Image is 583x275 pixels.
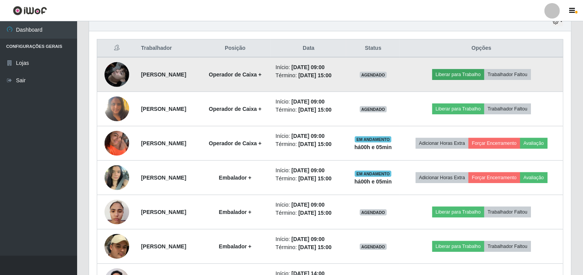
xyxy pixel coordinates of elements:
time: [DATE] 15:00 [298,244,332,250]
button: Adicionar Horas Extra [416,138,468,149]
img: CoreUI Logo [13,6,47,15]
time: [DATE] 09:00 [291,236,325,242]
strong: Embalador + [219,243,251,250]
time: [DATE] 09:00 [291,167,325,173]
img: 1756119568313.jpeg [104,195,129,228]
strong: Operador de Caixa + [209,106,262,112]
span: AGENDADO [360,209,387,216]
li: Início: [276,98,342,106]
time: [DATE] 09:00 [291,98,325,105]
li: Início: [276,166,342,175]
li: Término: [276,106,342,114]
strong: há 00 h e 05 min [354,178,392,185]
strong: [PERSON_NAME] [141,106,186,112]
th: Data [271,39,346,58]
time: [DATE] 15:00 [298,72,332,78]
strong: [PERSON_NAME] [141,175,186,181]
time: [DATE] 15:00 [298,141,332,147]
button: Trabalhador Faltou [484,69,531,80]
button: Liberar para Trabalho [432,69,484,80]
button: Forçar Encerramento [468,172,520,183]
span: EM ANDAMENTO [355,136,391,143]
strong: [PERSON_NAME] [141,209,186,215]
time: [DATE] 09:00 [291,202,325,208]
th: Posição [199,39,271,58]
button: Trabalhador Faltou [484,104,531,114]
time: [DATE] 15:00 [298,210,332,216]
img: 1754999009306.jpeg [104,161,129,194]
li: Término: [276,209,342,217]
img: 1750963256706.jpeg [104,53,129,97]
strong: há 00 h e 05 min [354,144,392,150]
strong: Embalador + [219,209,251,215]
li: Início: [276,235,342,243]
li: Término: [276,243,342,251]
time: [DATE] 15:00 [298,107,332,113]
button: Trabalhador Faltou [484,241,531,252]
th: Status [346,39,400,58]
time: [DATE] 15:00 [298,175,332,182]
strong: Operador de Caixa + [209,140,262,146]
button: Avaliação [520,172,548,183]
strong: Operador de Caixa + [209,71,262,78]
button: Liberar para Trabalho [432,104,484,114]
li: Término: [276,71,342,80]
li: Término: [276,140,342,148]
button: Liberar para Trabalho [432,207,484,217]
button: Forçar Encerramento [468,138,520,149]
strong: [PERSON_NAME] [141,243,186,250]
strong: [PERSON_NAME] [141,71,186,78]
span: AGENDADO [360,72,387,78]
img: 1755699349623.jpeg [104,92,129,125]
button: Avaliação [520,138,548,149]
li: Início: [276,63,342,71]
img: 1758826713799.jpeg [104,127,129,160]
strong: Embalador + [219,175,251,181]
th: Trabalhador [136,39,199,58]
time: [DATE] 09:00 [291,64,325,70]
li: Término: [276,175,342,183]
time: [DATE] 09:00 [291,133,325,139]
span: EM ANDAMENTO [355,171,391,177]
span: AGENDADO [360,106,387,112]
span: AGENDADO [360,244,387,250]
button: Liberar para Trabalho [432,241,484,252]
button: Adicionar Horas Extra [416,172,468,183]
th: Opções [400,39,563,58]
strong: [PERSON_NAME] [141,140,186,146]
li: Início: [276,132,342,140]
li: Início: [276,201,342,209]
button: Trabalhador Faltou [484,207,531,217]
